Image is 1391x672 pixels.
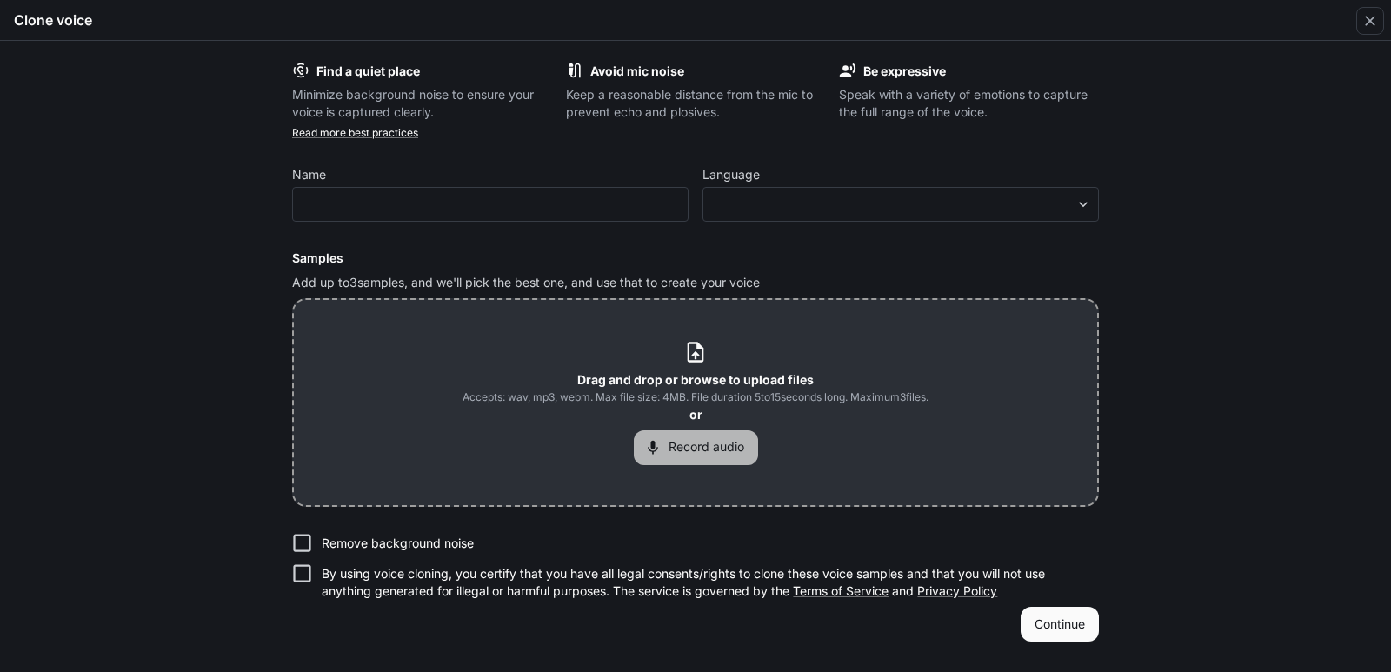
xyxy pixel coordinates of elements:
[793,583,889,598] a: Terms of Service
[322,565,1085,600] p: By using voice cloning, you certify that you have all legal consents/rights to clone these voice ...
[577,372,814,387] b: Drag and drop or browse to upload files
[590,63,684,78] b: Avoid mic noise
[566,86,826,121] p: Keep a reasonable distance from the mic to prevent echo and plosives.
[689,407,702,422] b: or
[292,274,1099,291] p: Add up to 3 samples, and we'll pick the best one, and use that to create your voice
[703,196,1098,213] div: ​
[1021,607,1099,642] button: Continue
[292,126,418,139] a: Read more best practices
[292,86,552,121] p: Minimize background noise to ensure your voice is captured clearly.
[702,169,760,181] p: Language
[322,535,474,552] p: Remove background noise
[634,430,758,465] button: Record audio
[917,583,997,598] a: Privacy Policy
[863,63,946,78] b: Be expressive
[316,63,420,78] b: Find a quiet place
[292,250,1099,267] h6: Samples
[463,389,928,406] span: Accepts: wav, mp3, webm. Max file size: 4MB. File duration 5 to 15 seconds long. Maximum 3 files.
[292,169,326,181] p: Name
[839,86,1099,121] p: Speak with a variety of emotions to capture the full range of the voice.
[14,10,92,30] h5: Clone voice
